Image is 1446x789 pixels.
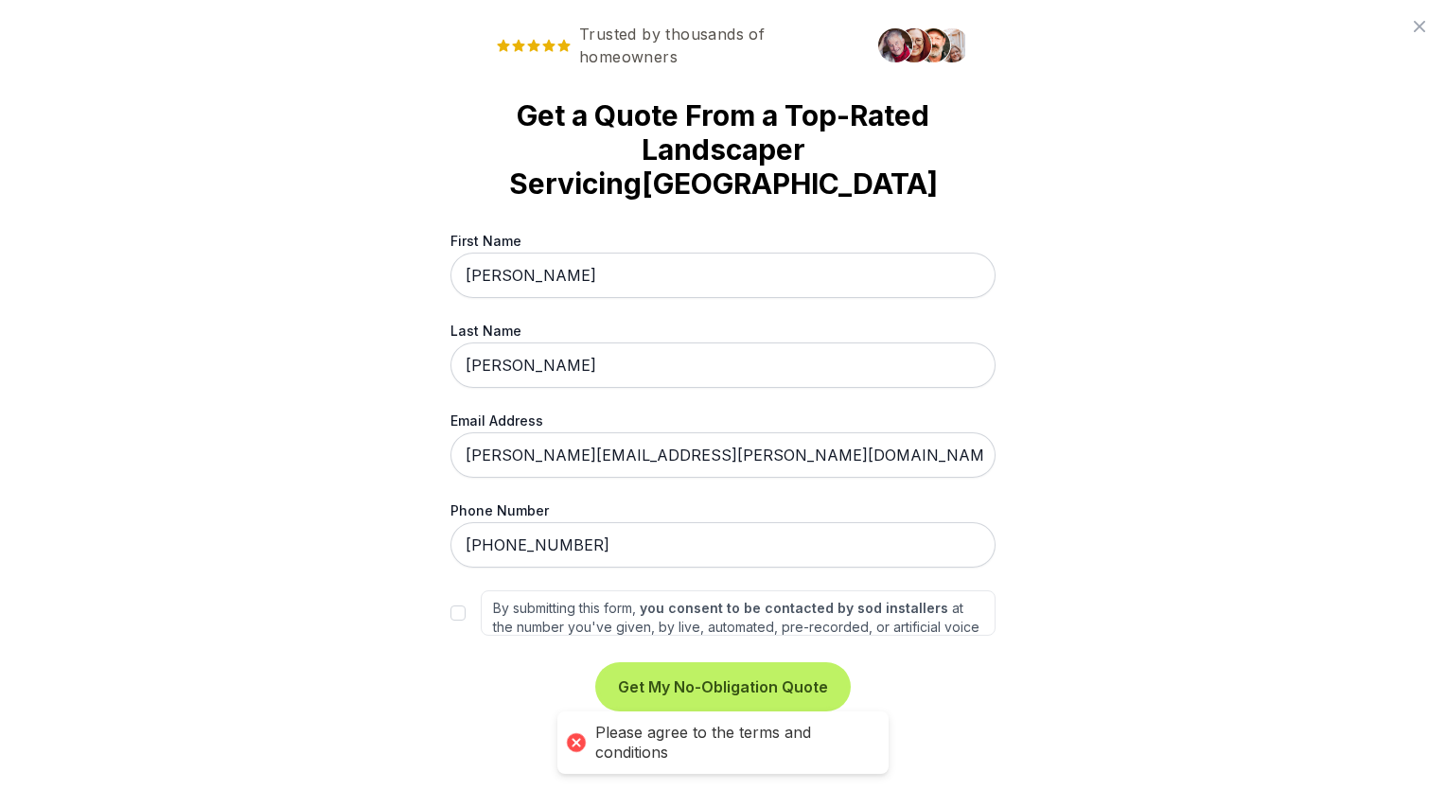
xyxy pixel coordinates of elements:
[640,600,948,616] strong: you consent to be contacted by sod installers
[595,723,870,763] div: Please agree to the terms and conditions
[599,666,847,708] button: Get My No-Obligation Quote
[450,432,996,478] input: me@gmail.com
[450,411,996,430] label: Email Address
[450,321,996,341] label: Last Name
[481,590,996,636] label: By submitting this form, at the number you've given, by live, automated, pre-recorded, or artific...
[450,500,996,520] label: Phone Number
[450,342,996,388] input: Last Name
[450,730,996,753] div: We don't spam. See our privacy policy .
[450,231,996,251] label: First Name
[450,522,996,568] input: 555-555-5555
[481,23,867,68] span: Trusted by thousands of homeowners
[481,98,965,201] strong: Get a Quote From a Top-Rated Landscaper Servicing [GEOGRAPHIC_DATA]
[450,253,996,298] input: First Name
